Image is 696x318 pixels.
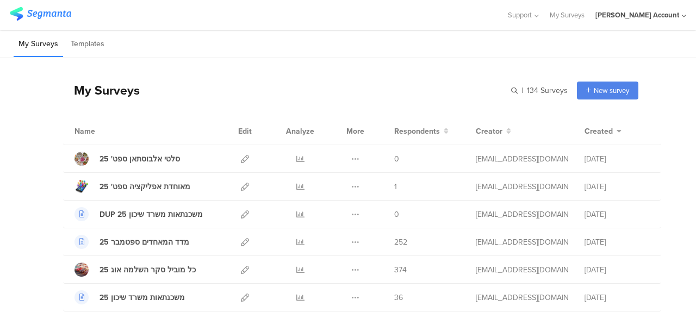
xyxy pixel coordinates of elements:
[100,236,189,248] div: מדד המאחדים ספטמבר 25
[66,32,109,57] li: Templates
[344,117,367,145] div: More
[63,81,140,99] div: My Surveys
[233,117,257,145] div: Edit
[527,85,568,96] span: 134 Surveys
[520,85,525,96] span: |
[100,209,203,220] div: DUP משכנתאות משרד שיכון 25
[476,126,502,137] span: Creator
[476,264,568,276] div: afkar2005@gmail.com
[476,126,511,137] button: Creator
[476,236,568,248] div: afkar2005@gmail.com
[394,264,407,276] span: 374
[74,235,189,249] a: מדד המאחדים ספטמבר 25
[595,10,679,20] div: [PERSON_NAME] Account
[585,153,650,165] div: [DATE]
[394,236,407,248] span: 252
[585,126,622,137] button: Created
[100,292,185,303] div: משכנתאות משרד שיכון 25
[74,179,190,194] a: מאוחדת אפליקציה ספט' 25
[476,209,568,220] div: afkar2005@gmail.com
[74,207,203,221] a: DUP משכנתאות משרד שיכון 25
[74,263,196,277] a: כל מוביל סקר השלמה אוג 25
[394,209,399,220] span: 0
[100,264,196,276] div: כל מוביל סקר השלמה אוג 25
[594,85,629,96] span: New survey
[394,292,403,303] span: 36
[585,181,650,192] div: [DATE]
[14,32,63,57] li: My Surveys
[394,181,397,192] span: 1
[476,292,568,303] div: afkar2005@gmail.com
[508,10,532,20] span: Support
[585,264,650,276] div: [DATE]
[100,153,180,165] div: סלטי אלבוסתאן ספט' 25
[394,126,449,137] button: Respondents
[74,290,185,304] a: משכנתאות משרד שיכון 25
[585,236,650,248] div: [DATE]
[74,126,140,137] div: Name
[74,152,180,166] a: סלטי אלבוסתאן ספט' 25
[476,153,568,165] div: afkar2005@gmail.com
[10,7,71,21] img: segmanta logo
[100,181,190,192] div: מאוחדת אפליקציה ספט' 25
[284,117,316,145] div: Analyze
[585,292,650,303] div: [DATE]
[585,126,613,137] span: Created
[585,209,650,220] div: [DATE]
[476,181,568,192] div: afkar2005@gmail.com
[394,153,399,165] span: 0
[394,126,440,137] span: Respondents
